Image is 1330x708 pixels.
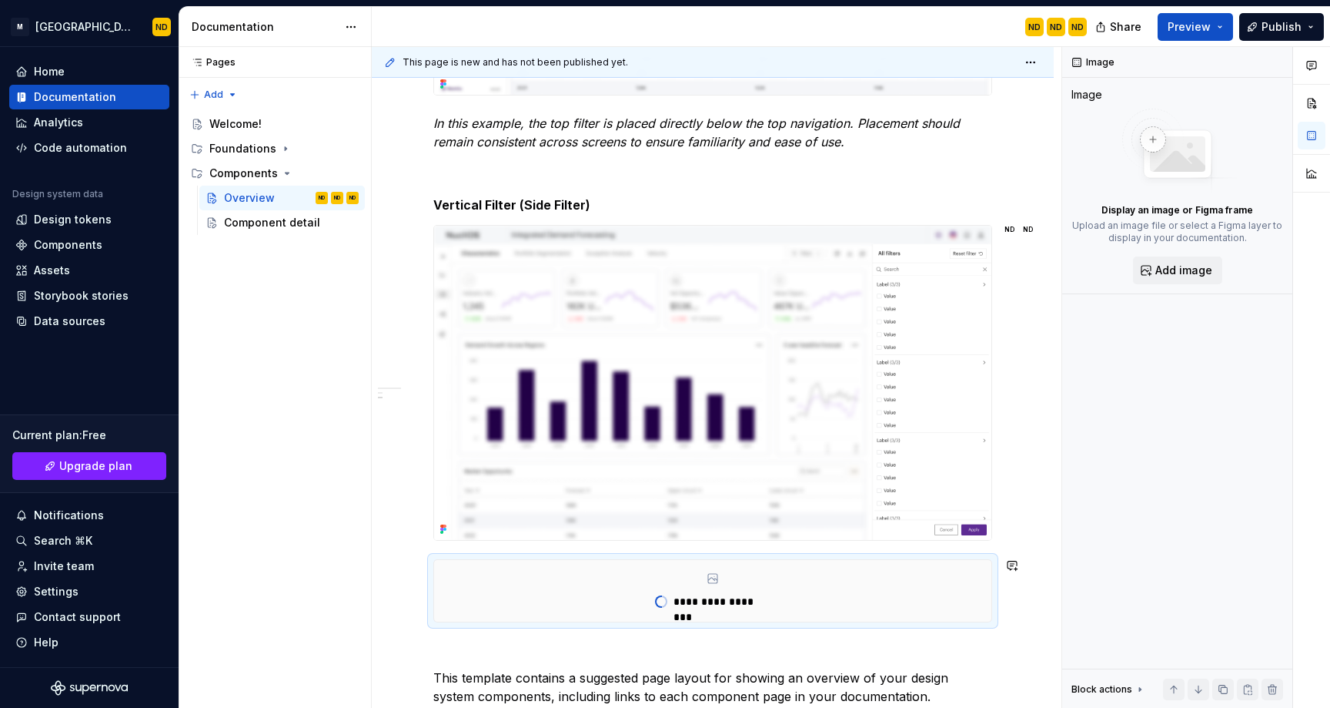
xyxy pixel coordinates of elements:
[192,19,337,35] div: Documentation
[9,110,169,135] a: Analytics
[12,428,166,443] div: Current plan : Free
[1071,21,1084,33] div: ND
[51,680,128,696] svg: Supernova Logo
[1071,220,1283,244] p: Upload an image file or select a Figma layer to display in your documentation.
[224,215,320,230] div: Component detail
[9,59,169,84] a: Home
[185,112,365,136] a: Welcome!
[1088,13,1151,41] button: Share
[35,19,134,35] div: [GEOGRAPHIC_DATA]
[1158,13,1233,41] button: Preview
[1023,223,1033,236] div: ND
[9,630,169,655] button: Help
[1071,87,1102,102] div: Image
[34,288,129,304] div: Storybook stories
[209,116,262,132] div: Welcome!
[3,10,175,43] button: M[GEOGRAPHIC_DATA]ND
[34,212,112,227] div: Design tokens
[34,533,92,549] div: Search ⌘K
[34,263,70,278] div: Assets
[433,116,964,149] em: In this example, the top filter is placed directly below the top navigation. Placement should rem...
[9,207,169,232] a: Design tokens
[34,314,105,329] div: Data sources
[185,136,365,161] div: Foundations
[59,458,132,474] span: Upgrade plan
[434,226,991,539] img: 96f5802b-4ebe-40e9-89a5-1c53e2595c54.png
[34,237,102,253] div: Components
[9,579,169,604] a: Settings
[9,233,169,257] a: Components
[185,84,242,106] button: Add
[334,190,340,206] div: ND
[9,85,169,109] a: Documentation
[185,112,365,235] div: Page tree
[9,136,169,160] a: Code automation
[319,190,325,206] div: ND
[1050,21,1062,33] div: ND
[1261,19,1302,35] span: Publish
[1071,679,1146,700] div: Block actions
[34,635,58,650] div: Help
[12,188,103,200] div: Design system data
[209,141,276,156] div: Foundations
[185,161,365,186] div: Components
[185,56,236,69] div: Pages
[9,258,169,283] a: Assets
[199,186,365,210] a: OverviewNDNDND
[1110,19,1141,35] span: Share
[1071,683,1132,696] div: Block actions
[1133,257,1222,284] button: Add image
[349,190,356,206] div: ND
[34,89,116,105] div: Documentation
[12,452,166,480] a: Upgrade plan
[433,197,992,213] h5: Vertical Filter (Side Filter)
[1155,263,1212,278] span: Add image
[9,284,169,308] a: Storybook stories
[209,166,278,181] div: Components
[9,528,169,553] button: Search ⌘K
[1101,204,1253,216] p: Display an image or Figma frame
[34,64,65,79] div: Home
[1239,13,1324,41] button: Publish
[1028,21,1041,33] div: ND
[9,554,169,579] a: Invite team
[403,56,628,69] span: This page is new and has not been published yet.
[9,605,169,629] button: Contact support
[34,559,94,574] div: Invite team
[199,210,365,235] a: Component detail
[11,18,29,36] div: M
[224,190,275,206] div: Overview
[9,309,169,334] a: Data sources
[34,584,79,599] div: Settings
[34,115,83,130] div: Analytics
[204,89,223,101] span: Add
[1168,19,1211,35] span: Preview
[34,140,127,156] div: Code automation
[1004,223,1014,236] div: ND
[155,21,168,33] div: ND
[34,508,104,523] div: Notifications
[34,609,121,625] div: Contact support
[9,503,169,528] button: Notifications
